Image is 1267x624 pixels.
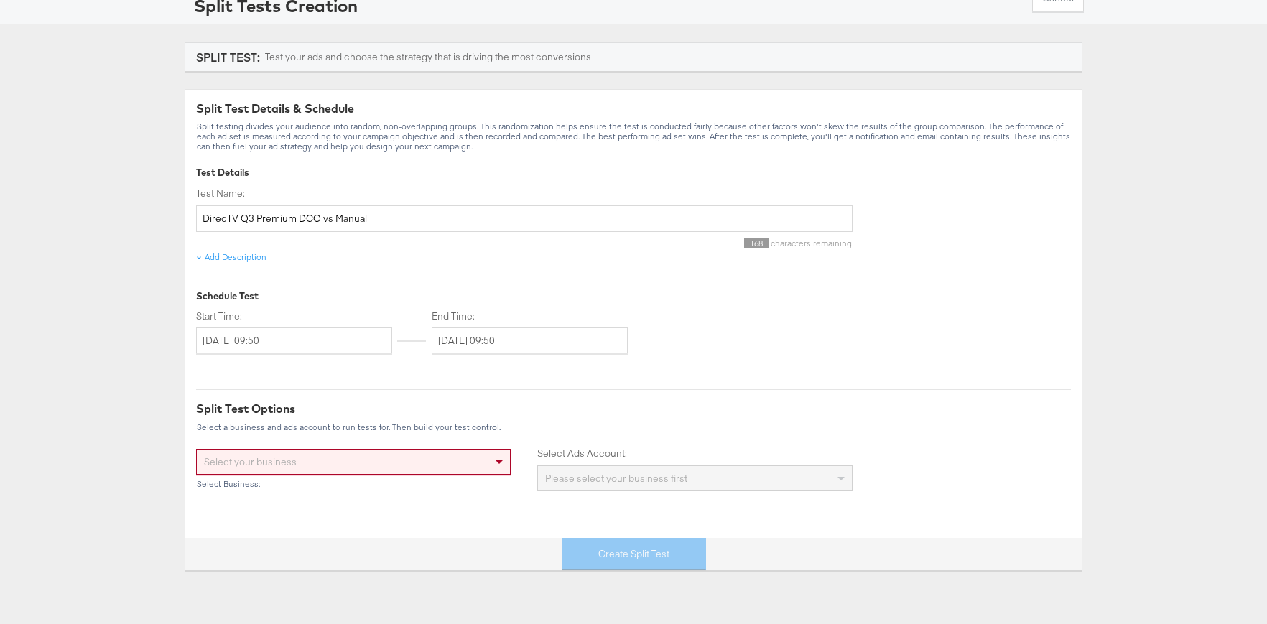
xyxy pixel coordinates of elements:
div: Select your business [197,450,510,474]
div: Test Details [196,166,1071,180]
label: End Time: [403,309,633,323]
div: Split Test Options [196,401,1071,417]
label: Start Time: [196,309,392,323]
div: Select Business: [196,479,511,489]
input: Enter test name [196,205,853,232]
div: Add Description [196,251,266,263]
label: Test Name: [196,187,853,200]
span: 168 [744,238,769,248]
div: SPLIT TEST: [196,49,260,65]
div: Split testing divides your audience into random, non-overlapping groups. This randomization helps... [196,121,1071,152]
div: Select a business and ads account to run tests for. Then build your test control. [196,422,1071,432]
div: Add Description [205,251,266,263]
div: Split Test Details & Schedule [196,101,1071,117]
label: Select Ads Account: [537,447,852,460]
div: Please select your business first [538,466,851,490]
div: Schedule Test [196,289,853,303]
div: Test your ads and choose the strategy that is driving the most conversions [265,50,591,64]
div: characters remaining [196,238,853,248]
